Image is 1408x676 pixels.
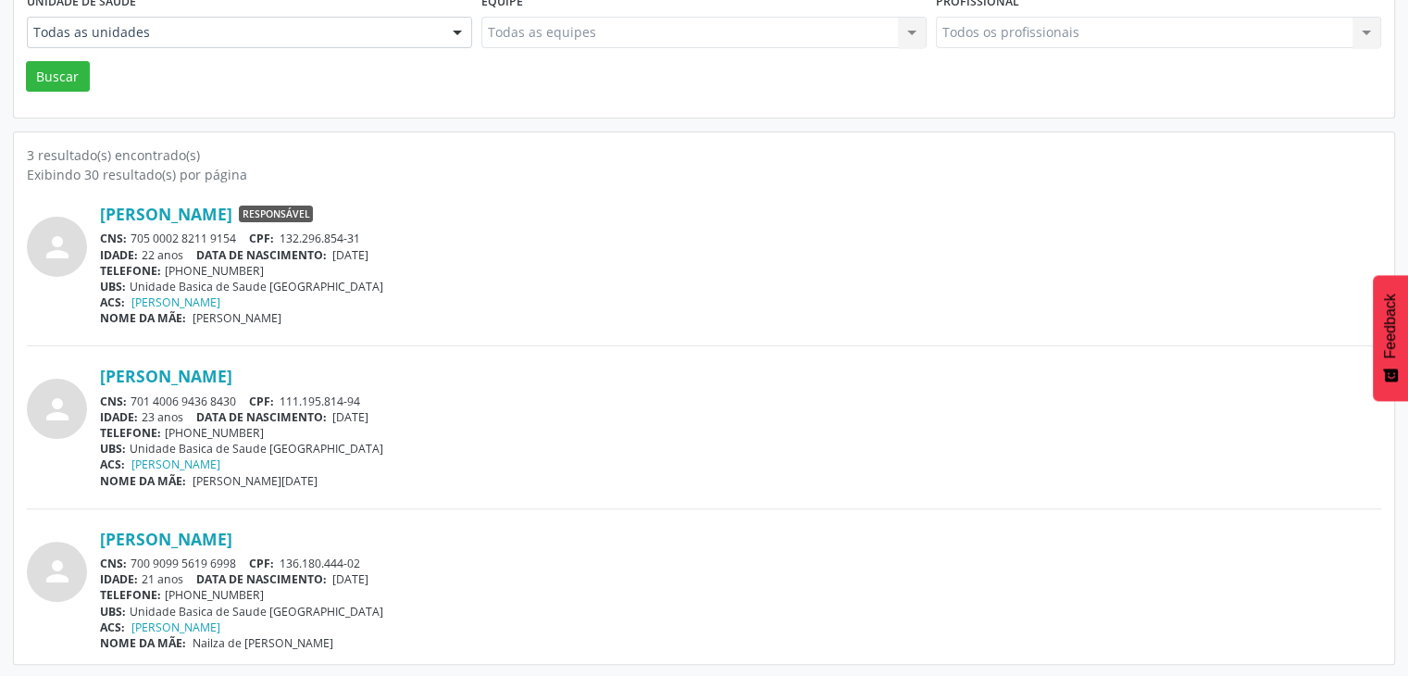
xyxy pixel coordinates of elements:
a: [PERSON_NAME] [131,294,220,310]
span: UBS: [100,441,126,457]
span: Responsável [239,206,313,222]
span: Nailza de [PERSON_NAME] [193,635,333,651]
span: IDADE: [100,409,138,425]
span: [DATE] [332,571,368,587]
a: [PERSON_NAME] [100,204,232,224]
span: CNS: [100,394,127,409]
span: [DATE] [332,409,368,425]
div: 23 anos [100,409,1381,425]
div: 22 anos [100,247,1381,263]
span: 111.195.814-94 [280,394,360,409]
button: Feedback - Mostrar pesquisa [1373,275,1408,401]
div: [PHONE_NUMBER] [100,587,1381,603]
span: ACS: [100,457,125,472]
span: CPF: [249,231,274,246]
button: Buscar [26,61,90,93]
span: Feedback [1382,294,1399,358]
div: [PHONE_NUMBER] [100,263,1381,279]
span: Todas as unidades [33,23,434,42]
span: IDADE: [100,247,138,263]
span: UBS: [100,604,126,620]
span: TELEFONE: [100,587,161,603]
span: CPF: [249,556,274,571]
span: TELEFONE: [100,425,161,441]
div: 3 resultado(s) encontrado(s) [27,145,1381,165]
a: [PERSON_NAME] [100,529,232,549]
span: [PERSON_NAME] [193,310,281,326]
i: person [41,231,74,264]
div: 700 9099 5619 6998 [100,556,1381,571]
span: DATA DE NASCIMENTO: [196,571,327,587]
div: 701 4006 9436 8430 [100,394,1381,409]
span: NOME DA MÃE: [100,635,186,651]
i: person [41,555,74,588]
span: 132.296.854-31 [280,231,360,246]
span: NOME DA MÃE: [100,473,186,489]
i: person [41,393,74,426]
div: 21 anos [100,571,1381,587]
span: DATA DE NASCIMENTO: [196,247,327,263]
a: [PERSON_NAME] [131,457,220,472]
span: [PERSON_NAME][DATE] [193,473,318,489]
span: UBS: [100,279,126,294]
span: CNS: [100,556,127,571]
a: [PERSON_NAME] [131,620,220,635]
span: [DATE] [332,247,368,263]
span: IDADE: [100,571,138,587]
div: Unidade Basica de Saude [GEOGRAPHIC_DATA] [100,441,1381,457]
span: ACS: [100,294,125,310]
span: CNS: [100,231,127,246]
a: [PERSON_NAME] [100,366,232,386]
div: Exibindo 30 resultado(s) por página [27,165,1381,184]
span: CPF: [249,394,274,409]
div: Unidade Basica de Saude [GEOGRAPHIC_DATA] [100,279,1381,294]
span: ACS: [100,620,125,635]
div: Unidade Basica de Saude [GEOGRAPHIC_DATA] [100,604,1381,620]
span: NOME DA MÃE: [100,310,186,326]
span: DATA DE NASCIMENTO: [196,409,327,425]
span: 136.180.444-02 [280,556,360,571]
div: [PHONE_NUMBER] [100,425,1381,441]
span: TELEFONE: [100,263,161,279]
div: 705 0002 8211 9154 [100,231,1381,246]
